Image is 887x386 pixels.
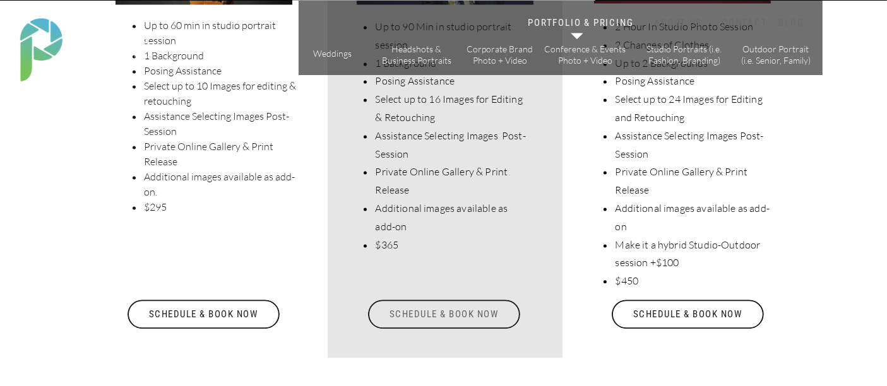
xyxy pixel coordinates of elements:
[381,44,453,66] a: Headshots & Business Portraits
[143,139,302,169] li: Private Online Gallery & Print Release
[367,300,521,329] a: Schedule & Book Now
[374,236,528,254] li: $365
[614,199,775,236] li: Additional images available as add-on
[776,17,807,29] a: BLOG
[610,300,765,329] a: Schedule & Book Now
[374,127,528,163] li: Assistance Selecting Images Post-Session
[143,48,302,63] li: 1 Background
[143,18,302,48] li: Up to 60 min in studio portrait session
[374,72,528,90] li: Posing Assistance
[614,272,775,290] li: $450
[614,90,775,127] li: Select up to 24 Images for Editing and Retouching
[465,17,518,29] a: HOME
[143,169,302,199] li: Additional images available as add-on.
[143,108,302,139] li: Assistance Selecting Images Post-Session
[311,48,355,61] a: Weddings
[642,44,727,66] a: Studio Portraits (i.e. Fashion, Branding)
[614,127,775,163] li: Assistance Selecting Images Post-Session
[614,163,775,199] li: Private Online Gallery & Print Release
[614,236,775,272] li: Make it a hybrid Studio-Outdoor session +$100
[143,63,302,78] li: Posing Assistance
[465,44,536,66] a: Corporate Brand Photo + Video
[143,199,302,214] li: $295
[143,78,302,108] li: Select up to 10 Images for editing & retouching
[126,300,281,329] a: Schedule & Book Now
[374,163,528,199] li: Private Online Gallery & Print Release
[526,17,636,29] a: PORTFOLIO & PRICING
[741,44,812,66] a: Outdoor Portrait (i.e. Senior, Family)
[614,72,775,90] li: Posing Assistance
[374,199,528,236] li: Additional images available as add-on
[652,17,705,29] a: ABOUT US
[374,90,528,127] li: Select up to 16 Images for Editing & Retouching
[544,44,627,66] a: Conference & Events Photo + Video
[719,17,771,29] a: CONTACT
